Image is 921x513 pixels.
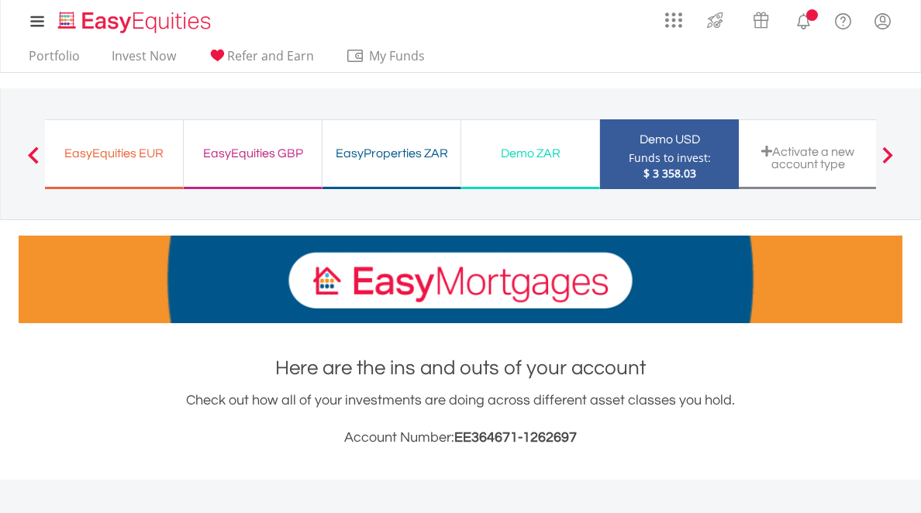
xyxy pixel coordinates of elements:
a: Home page [52,4,217,35]
a: Notifications [784,4,823,35]
img: thrive-v2.svg [702,8,728,33]
span: Refer and Earn [227,47,314,64]
div: EasyEquities GBP [193,143,312,164]
span: EE364671-1262697 [454,430,577,445]
a: FAQ's and Support [823,4,863,35]
img: EasyEquities_Logo.png [55,9,217,35]
div: Activate a new account type [748,145,868,170]
a: Refer and Earn [202,48,320,72]
button: Next [872,154,903,170]
a: My Profile [863,4,902,38]
div: EasyProperties ZAR [332,143,451,164]
a: Invest Now [105,48,182,72]
span: $ 3 358.03 [643,166,696,181]
div: Demo USD [609,129,730,150]
div: Demo ZAR [471,143,590,164]
img: vouchers-v2.svg [748,8,774,33]
div: Check out how all of your investments are doing across different asset classes you hold. [19,390,902,449]
h1: Here are the ins and outs of your account [19,354,902,382]
a: Vouchers [738,4,784,33]
a: Portfolio [22,48,86,72]
span: My Funds [346,46,447,66]
a: AppsGrid [655,4,692,29]
button: Previous [18,154,49,170]
div: Funds to invest: [629,150,711,166]
img: grid-menu-icon.svg [665,12,682,29]
h3: Account Number: [19,427,902,449]
div: EasyEquities EUR [54,143,174,164]
img: EasyMortage Promotion Banner [19,236,902,323]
